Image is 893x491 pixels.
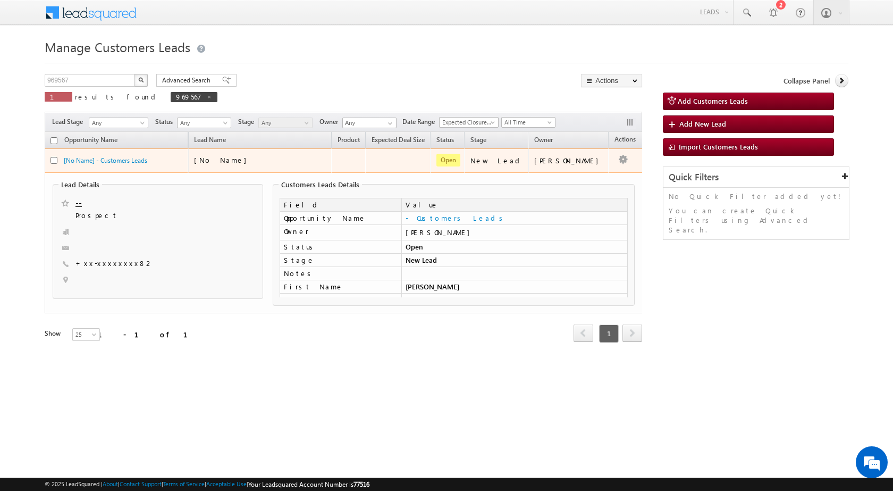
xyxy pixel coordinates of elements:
[534,136,553,144] span: Owner
[89,118,148,128] a: Any
[52,117,87,127] span: Lead Stage
[431,134,459,148] a: Status
[319,117,342,127] span: Owner
[470,156,524,165] div: New Lead
[353,480,369,488] span: 77516
[622,324,642,342] span: next
[502,118,552,127] span: All Time
[406,213,507,222] a: - Customers Leads
[50,92,67,101] span: 1
[402,117,439,127] span: Date Range
[534,156,604,165] div: [PERSON_NAME]
[669,206,844,235] p: You can create Quick Filters using Advanced Search.
[679,142,758,151] span: Import Customers Leads
[58,180,102,189] legend: Lead Details
[89,118,145,128] span: Any
[280,240,401,254] td: Status
[50,137,57,144] input: Check all records
[280,280,401,294] td: First Name
[162,76,214,85] span: Advanced Search
[72,328,100,341] a: 25
[470,136,486,144] span: Stage
[64,156,147,164] a: [No Name] - Customers Leads
[280,225,401,240] td: Owner
[178,118,228,128] span: Any
[372,136,425,144] span: Expected Deal Size
[663,167,849,188] div: Quick Filters
[501,117,555,128] a: All Time
[45,38,190,55] span: Manage Customers Leads
[206,480,247,487] a: Acceptable Use
[436,154,460,167] span: Open
[18,56,45,70] img: d_60004797649_company_0_60004797649
[465,134,492,148] a: Stage
[14,98,194,319] textarea: Type your message and hit 'Enter'
[280,254,401,267] td: Stage
[366,134,430,148] a: Expected Deal Size
[401,280,628,294] td: [PERSON_NAME]
[622,325,642,342] a: next
[248,480,369,488] span: Your Leadsquared Account Number is
[574,324,593,342] span: prev
[679,119,726,128] span: Add New Lead
[176,92,201,101] span: 969567
[174,5,200,31] div: Minimize live chat window
[382,118,395,129] a: Show All Items
[439,117,499,128] a: Expected Closure Date
[155,117,177,127] span: Status
[609,134,641,147] span: Actions
[177,118,231,128] a: Any
[75,211,204,221] span: Prospect
[280,267,401,280] td: Notes
[238,117,258,127] span: Stage
[401,198,628,212] td: Value
[120,480,162,487] a: Contact Support
[59,134,123,148] a: Opportunity Name
[342,118,397,128] input: Type to Search
[280,294,401,307] td: Opportunity ID
[75,259,154,269] span: +xx-xxxxxxxx82
[45,479,369,489] span: © 2025 LeadSquared | | | | |
[259,118,309,128] span: Any
[574,325,593,342] a: prev
[280,198,401,212] td: Field
[678,96,748,105] span: Add Customers Leads
[163,480,205,487] a: Terms of Service
[189,134,231,148] span: Lead Name
[45,329,64,338] div: Show
[406,228,624,237] div: [PERSON_NAME]
[103,480,118,487] a: About
[280,212,401,225] td: Opportunity Name
[145,328,193,342] em: Start Chat
[75,92,159,101] span: results found
[401,254,628,267] td: New Lead
[194,155,252,164] span: [No Name]
[784,76,830,86] span: Collapse Panel
[73,330,101,339] span: 25
[279,180,362,189] legend: Customers Leads Details
[98,328,200,340] div: 1 - 1 of 1
[138,77,144,82] img: Search
[64,136,117,144] span: Opportunity Name
[669,192,844,201] p: No Quick Filter added yet!
[55,56,179,70] div: Chat with us now
[599,324,619,343] span: 1
[75,197,82,208] a: --
[401,294,628,307] td: 969567
[440,118,495,127] span: Expected Closure Date
[581,74,642,87] button: Actions
[401,240,628,254] td: Open
[258,118,313,128] a: Any
[338,136,360,144] span: Product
